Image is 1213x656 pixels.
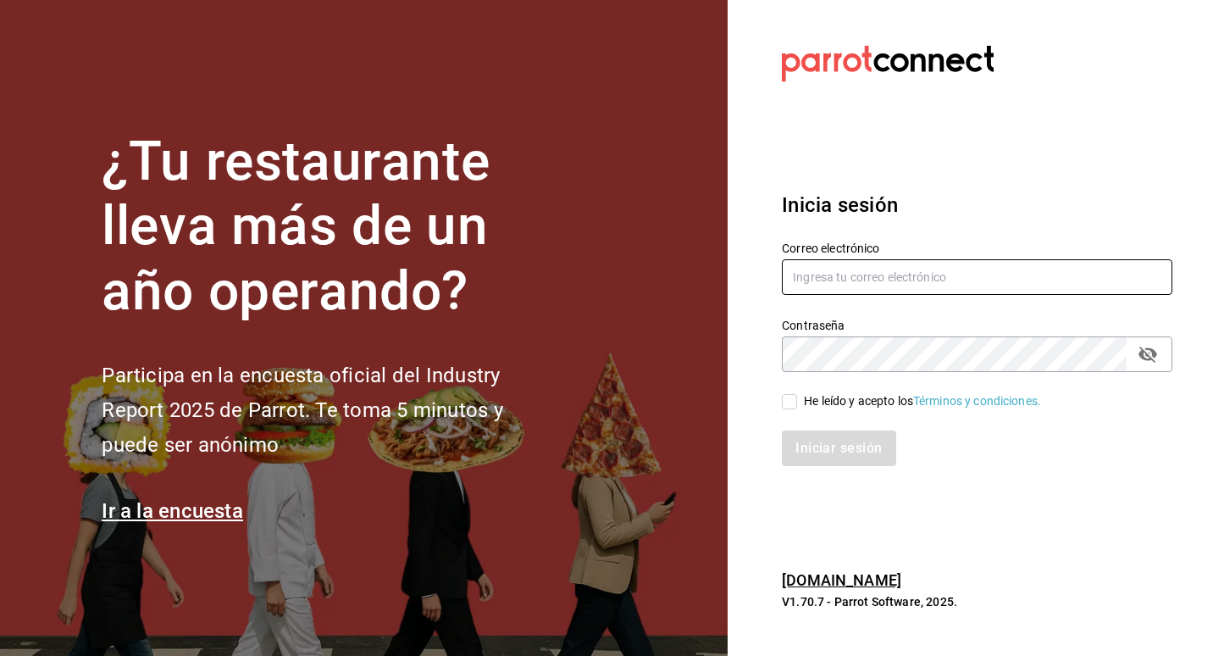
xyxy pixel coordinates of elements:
[782,593,1172,610] p: V1.70.7 - Parrot Software, 2025.
[1133,340,1162,369] button: passwordField
[804,392,1041,410] div: He leído y acepto los
[782,571,901,589] a: [DOMAIN_NAME]
[782,319,1172,331] label: Contraseña
[782,190,1172,220] h3: Inicia sesión
[913,394,1041,408] a: Términos y condiciones.
[102,359,559,462] h2: Participa en la encuesta oficial del Industry Report 2025 de Parrot. Te toma 5 minutos y puede se...
[102,130,559,325] h1: ¿Tu restaurante lleva más de un año operando?
[782,259,1172,295] input: Ingresa tu correo electrónico
[782,242,1172,253] label: Correo electrónico
[102,499,243,523] a: Ir a la encuesta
